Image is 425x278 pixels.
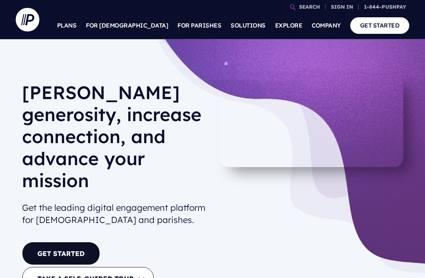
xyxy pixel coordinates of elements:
[22,81,206,198] h1: [PERSON_NAME] generosity, increase connection, and advance your mission
[312,12,341,39] a: COMPANY
[86,12,168,39] a: FOR [DEMOGRAPHIC_DATA]
[275,12,303,39] a: EXPLORE
[22,199,206,229] h2: Get the leading digital engagement platform for [DEMOGRAPHIC_DATA] and parishes.
[22,242,100,265] a: GET STARTED
[177,12,221,39] a: FOR PARISHES
[57,12,77,39] a: PLANS
[231,12,266,39] a: SOLUTIONS
[350,17,410,33] a: GET STARTED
